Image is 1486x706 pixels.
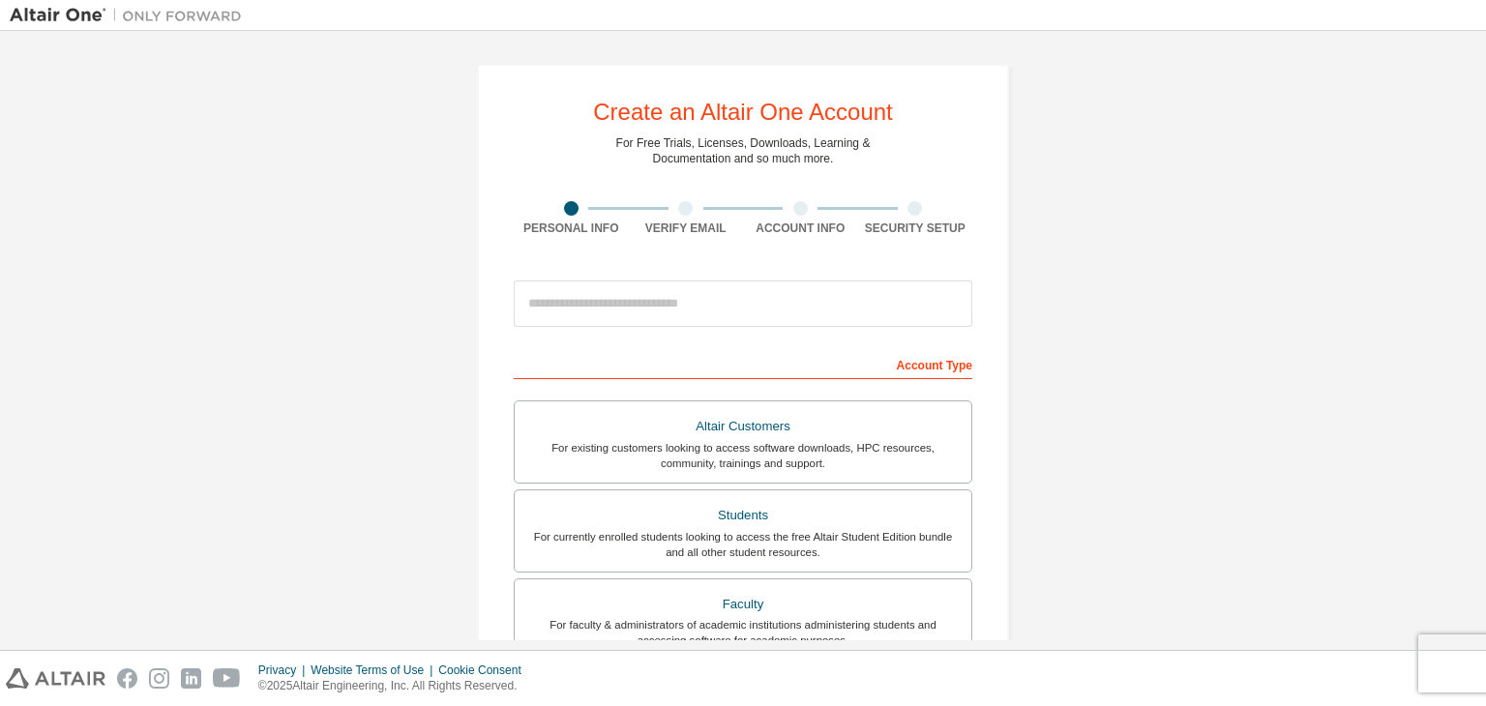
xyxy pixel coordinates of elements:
[311,662,438,678] div: Website Terms of Use
[149,668,169,689] img: instagram.svg
[117,668,137,689] img: facebook.svg
[258,662,311,678] div: Privacy
[526,617,960,648] div: For faculty & administrators of academic institutions administering students and accessing softwa...
[258,678,533,694] p: © 2025 Altair Engineering, Inc. All Rights Reserved.
[526,591,960,618] div: Faculty
[6,668,105,689] img: altair_logo.svg
[526,502,960,529] div: Students
[438,662,532,678] div: Cookie Consent
[10,6,252,25] img: Altair One
[858,221,973,236] div: Security Setup
[514,221,629,236] div: Personal Info
[181,668,201,689] img: linkedin.svg
[629,221,744,236] div: Verify Email
[526,529,960,560] div: For currently enrolled students looking to access the free Altair Student Edition bundle and all ...
[526,440,960,471] div: For existing customers looking to access software downloads, HPC resources, community, trainings ...
[616,135,871,166] div: For Free Trials, Licenses, Downloads, Learning & Documentation and so much more.
[514,348,972,379] div: Account Type
[593,101,893,124] div: Create an Altair One Account
[526,413,960,440] div: Altair Customers
[743,221,858,236] div: Account Info
[213,668,241,689] img: youtube.svg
